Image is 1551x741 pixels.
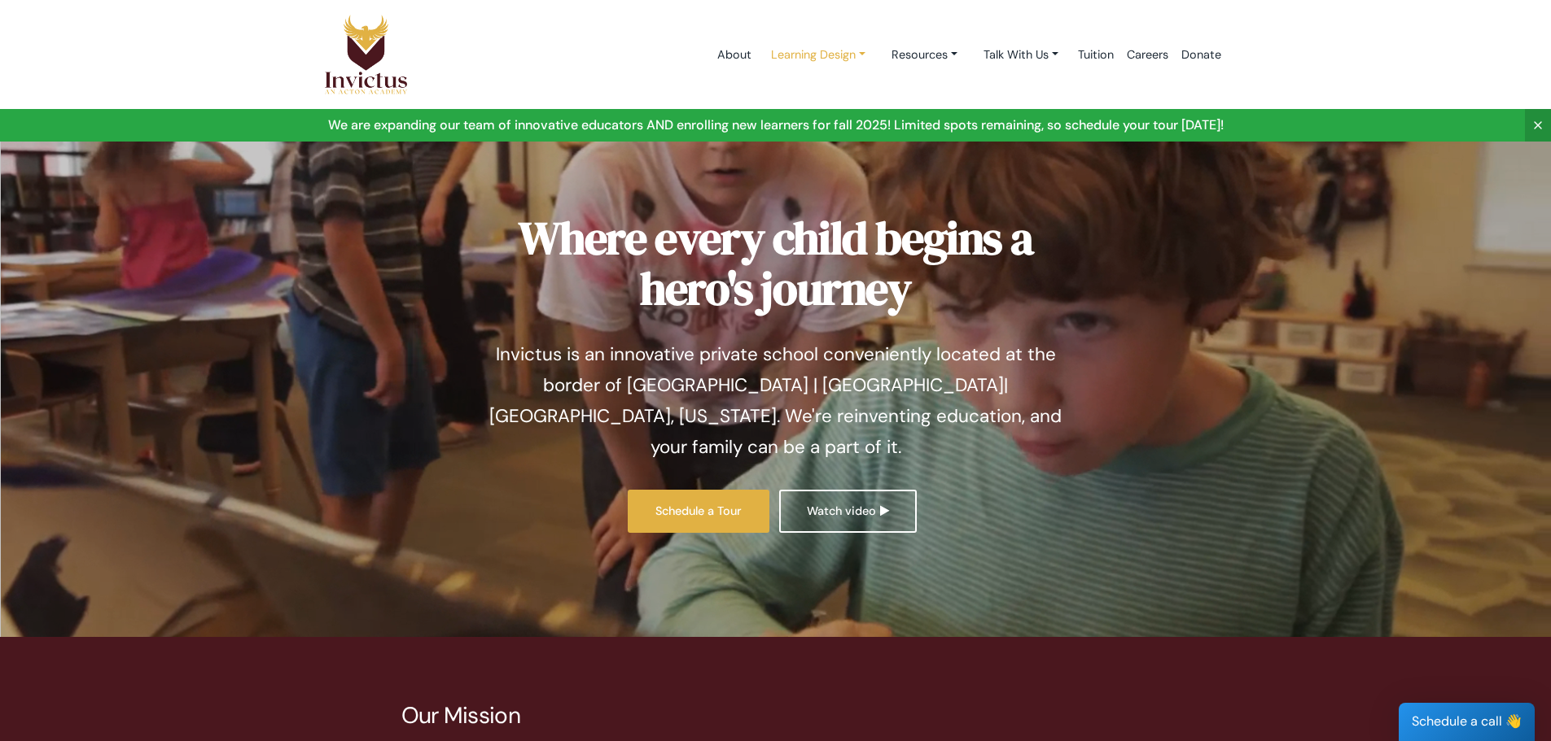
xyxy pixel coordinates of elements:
a: Schedule a Tour [628,490,769,533]
a: About [711,20,758,89]
a: Learning Design [758,40,878,70]
img: Logo [324,14,409,95]
a: Watch video [779,490,917,533]
h1: Where every child begins a hero's journey [479,213,1073,313]
a: Resources [878,40,970,70]
p: Our Mission [401,702,1150,730]
div: Schedule a call 👋 [1399,703,1535,741]
p: Invictus is an innovative private school conveniently located at the border of [GEOGRAPHIC_DATA] ... [479,339,1073,463]
a: Careers [1120,20,1175,89]
a: Tuition [1071,20,1120,89]
a: Talk With Us [970,40,1071,70]
a: Donate [1175,20,1228,89]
